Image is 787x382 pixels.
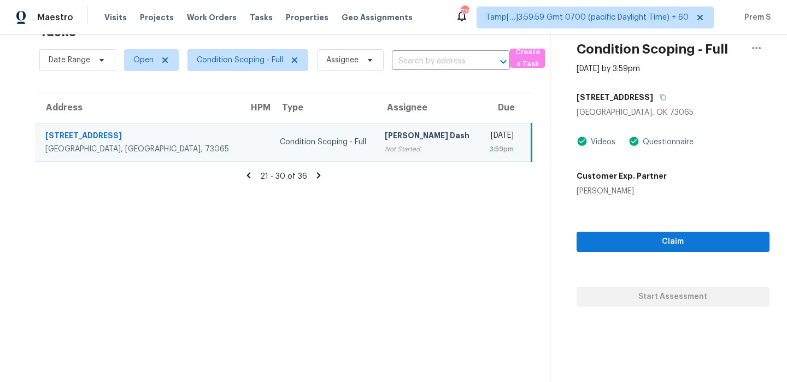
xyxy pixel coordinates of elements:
h2: Condition Scoping - Full [577,44,728,55]
h5: Customer Exp. Partner [577,171,667,181]
span: Geo Assignments [342,12,413,23]
th: Address [35,92,240,123]
div: 738 [461,7,468,17]
span: Projects [140,12,174,23]
div: Questionnaire [639,137,694,148]
span: Properties [286,12,328,23]
img: Artifact Present Icon [577,136,588,147]
span: Assignee [326,55,359,66]
button: Claim [577,232,770,252]
img: Artifact Present Icon [629,136,639,147]
th: Assignee [376,92,479,123]
div: 3:59pm [489,144,514,155]
span: Condition Scoping - Full [197,55,283,66]
th: Type [271,92,376,123]
span: Visits [104,12,127,23]
div: Not Started [385,144,471,155]
span: Create a Task [515,46,539,71]
div: [DATE] [489,130,514,144]
div: [PERSON_NAME] Dash [385,130,471,144]
div: [STREET_ADDRESS] [45,130,231,144]
button: Create a Task [510,49,545,68]
input: Search by address [392,53,479,70]
span: Prem S [740,12,771,23]
th: HPM [240,92,271,123]
span: 21 - 30 of 36 [260,173,307,180]
span: Work Orders [187,12,237,23]
div: [PERSON_NAME] [577,186,667,197]
span: Maestro [37,12,73,23]
h5: [STREET_ADDRESS] [577,92,653,103]
div: [GEOGRAPHIC_DATA], [GEOGRAPHIC_DATA], 73065 [45,144,231,155]
span: Tasks [250,14,273,21]
th: Due [480,92,532,123]
div: [DATE] by 3:59pm [577,63,640,74]
button: Copy Address [653,87,668,107]
div: Videos [588,137,615,148]
button: Open [496,54,511,69]
span: Claim [585,235,761,249]
span: Open [133,55,154,66]
div: [GEOGRAPHIC_DATA], OK 73065 [577,107,770,118]
h2: Tasks [39,26,76,37]
div: Condition Scoping - Full [280,137,367,148]
span: Tamp[…]3:59:59 Gmt 0700 (pacific Daylight Time) + 60 [486,12,689,23]
span: Date Range [49,55,90,66]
